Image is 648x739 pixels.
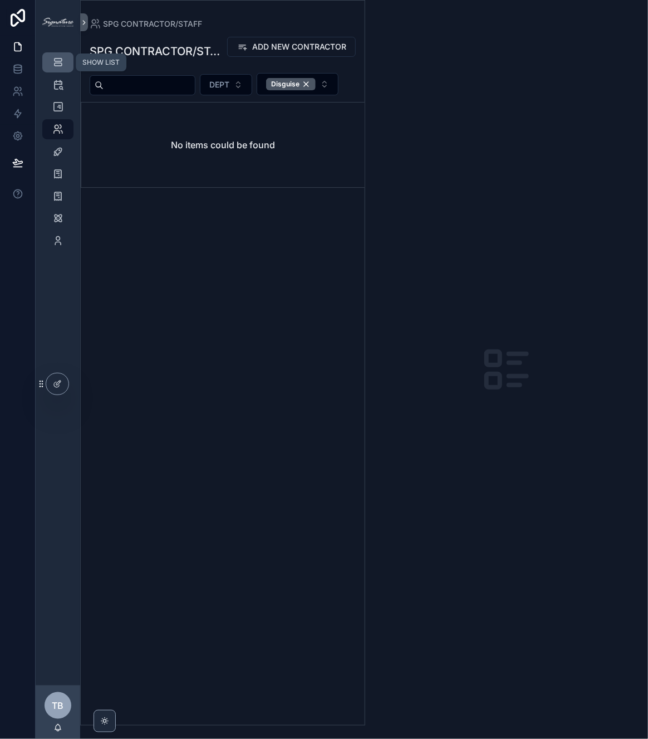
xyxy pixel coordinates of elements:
[90,43,222,59] h1: SPG CONTRACTOR/STAFF
[171,138,275,152] h2: No items could be found
[266,78,316,90] div: Disguise
[252,41,346,52] span: ADD NEW CONTRACTOR
[266,78,316,90] button: Unselect DISGUISE
[36,45,80,265] div: scrollable content
[200,74,252,95] button: Select Button
[42,18,73,27] img: App logo
[82,58,120,67] div: SHOW LIST
[103,18,202,30] span: SPG CONTRACTOR/STAFF
[52,699,64,712] span: TB
[90,18,202,30] a: SPG CONTRACTOR/STAFF
[257,73,338,95] button: Select Button
[227,37,356,57] button: ADD NEW CONTRACTOR
[209,79,229,90] span: DEPT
